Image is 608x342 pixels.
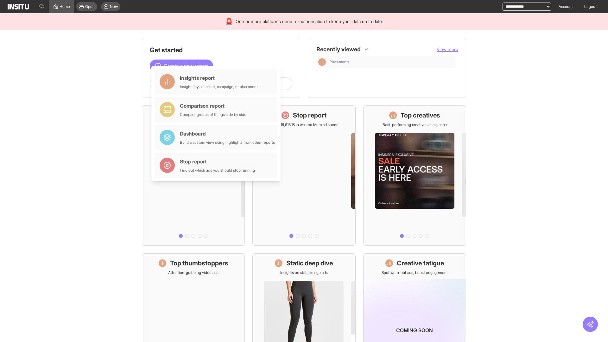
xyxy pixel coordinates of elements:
[180,112,246,117] div: Compare groups of things side by side
[330,60,350,65] span: Placements
[150,46,292,54] h1: Get started
[150,60,213,72] button: Create a new report
[180,168,255,173] div: Find out which ads you should stop running
[330,60,453,65] span: Placements
[401,111,440,120] h1: Top creatives
[236,18,383,25] span: One or more platforms need re-authorisation to keep your data up to date.
[60,4,70,9] span: Home
[383,122,447,127] p: Best-performing creatives at a glance
[363,105,466,246] a: Top creativesBest-performing creatives at a glance
[225,17,233,26] div: 🚨
[110,4,118,9] span: New
[180,102,246,110] div: Comparison report
[286,259,333,268] h1: Static deep dive
[269,122,339,127] p: Save £16,613.18 in wasted Meta ad spend
[170,259,228,268] h1: Top thumbstoppers
[180,140,275,145] div: Build a custom view using highlights from other reports
[252,105,355,246] a: Stop reportSave £16,613.18 in wasted Meta ad spend
[437,46,458,53] button: View more
[437,47,458,52] span: View more
[8,4,29,9] img: Logo
[85,4,95,9] span: Open
[168,270,218,275] p: Attention-grabbing video ads
[180,158,255,165] div: Stop report
[180,74,258,82] div: Insights report
[164,62,208,70] span: Create a new report
[293,111,326,120] h1: Stop report
[318,58,326,66] div: Insights
[142,105,245,246] a: What's live nowSee all active ads instantly
[180,84,258,89] div: Insights by ad, adset, campaign, or placement
[280,270,328,275] p: Insights on static image ads
[180,130,275,137] div: Dashboard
